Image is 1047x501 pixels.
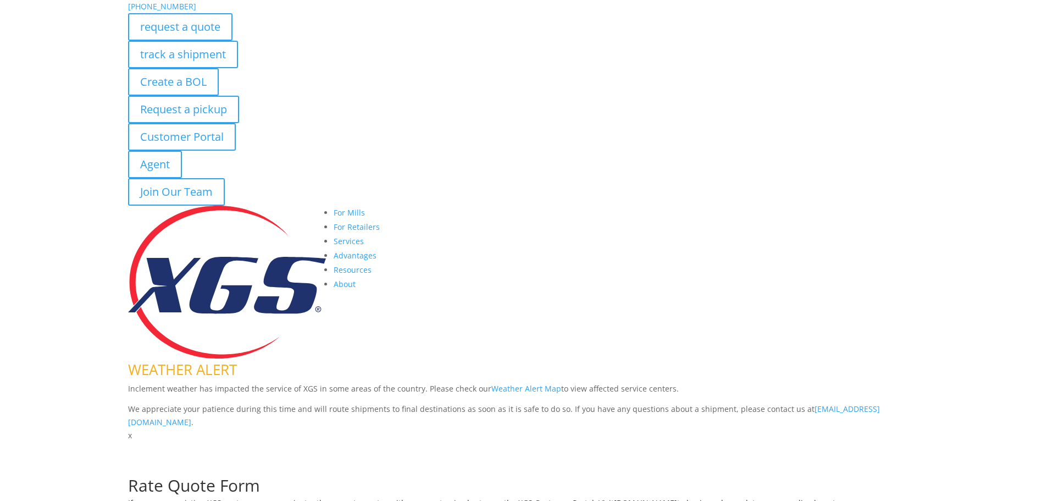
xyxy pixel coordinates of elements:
a: Agent [128,151,182,178]
h1: Request a Quote [128,442,919,464]
a: Resources [334,265,372,275]
a: request a quote [128,13,232,41]
a: [PHONE_NUMBER] [128,1,196,12]
span: WEATHER ALERT [128,360,237,379]
a: For Mills [334,207,365,218]
p: Complete the form below for a customized quote based on your shipping needs. [128,464,919,477]
p: x [128,429,919,442]
p: We appreciate your patience during this time and will route shipments to final destinations as so... [128,403,919,429]
a: Weather Alert Map [491,383,561,394]
a: For Retailers [334,222,380,232]
a: Services [334,236,364,246]
a: track a shipment [128,41,238,68]
p: Inclement weather has impacted the service of XGS in some areas of the country. Please check our ... [128,382,919,403]
a: Advantages [334,250,376,261]
a: Join Our Team [128,178,225,206]
a: Create a BOL [128,68,219,96]
a: Request a pickup [128,96,239,123]
a: About [334,279,356,289]
a: Customer Portal [128,123,236,151]
h1: Rate Quote Form [128,477,919,499]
